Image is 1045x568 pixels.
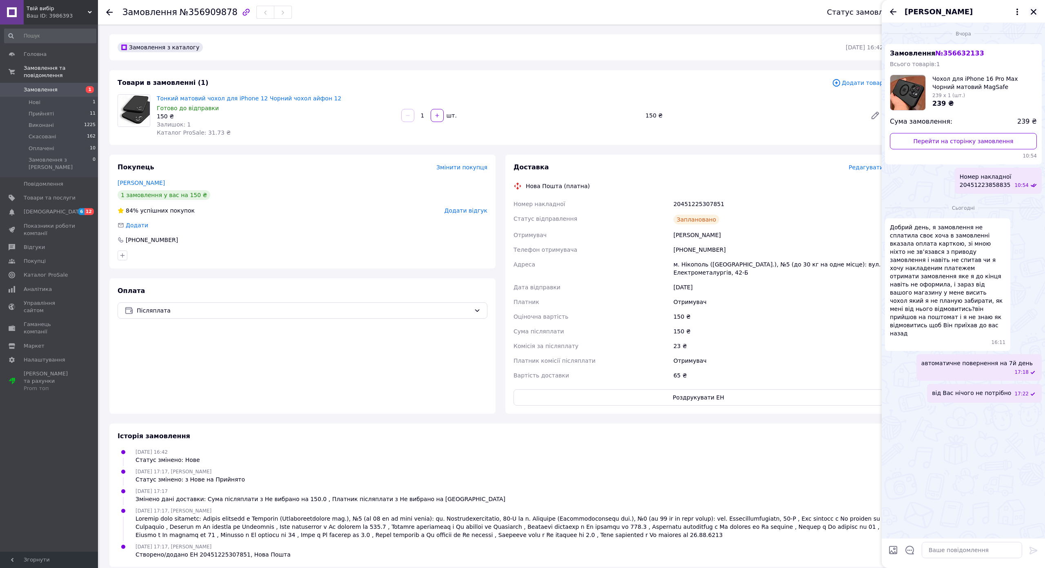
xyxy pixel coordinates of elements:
[86,86,94,93] span: 1
[180,7,238,17] span: №356909878
[905,7,973,17] span: [PERSON_NAME]
[136,456,200,464] div: Статус змінено: Нове
[514,313,568,320] span: Оціночна вартість
[935,49,984,57] span: № 356632133
[827,8,902,16] div: Статус замовлення
[514,246,577,253] span: Телефон отримувача
[24,208,84,215] span: [DEMOGRAPHIC_DATA]
[24,180,63,188] span: Повідомлення
[885,29,1042,38] div: 11.08.2025
[24,257,46,265] span: Покупці
[1029,7,1038,17] button: Закрити
[932,93,965,98] span: 239 x 1 (шт.)
[932,100,954,107] span: 239 ₴
[672,368,885,383] div: 65 ₴
[29,133,56,140] span: Скасовані
[960,173,1012,189] span: Номер накладної 20451223858835
[24,64,98,79] span: Замовлення та повідомлення
[888,7,898,17] button: Назад
[672,339,885,353] div: 23 ₴
[672,280,885,295] div: [DATE]
[136,544,211,550] span: [DATE] 17:17, [PERSON_NAME]
[118,79,209,87] span: Товари в замовленні (1)
[672,309,885,324] div: 150 ₴
[90,110,96,118] span: 11
[672,257,885,280] div: м. Нікополь ([GEOGRAPHIC_DATA].), №5 (до 30 кг на одне місце): вул. Електрометалургів, 42-Б
[1014,390,1029,397] span: 17:22 12.08.2025
[1017,117,1037,126] span: 239 ₴
[136,449,168,455] span: [DATE] 16:42
[29,145,54,152] span: Оплачені
[136,515,883,539] div: Loremip dolo sitametc: Adipis elitsedd e Temporin (Utlaboreetdolore mag.), №5 (al 08 en ad mini v...
[137,306,471,315] span: Післяплата
[846,44,883,51] time: [DATE] 16:42
[29,156,93,171] span: Замовлення з [PERSON_NAME]
[118,163,154,171] span: Покупець
[126,207,138,214] span: 84%
[672,353,885,368] div: Отримувач
[136,469,211,475] span: [DATE] 17:17, [PERSON_NAME]
[932,389,1011,397] span: від Вас нічого не потрібно
[29,122,54,129] span: Виконані
[514,284,560,291] span: Дата відправки
[890,117,952,126] span: Сума замовлення:
[118,432,190,440] span: Історія замовлення
[24,86,58,93] span: Замовлення
[949,205,978,212] span: Сьогодні
[514,299,539,305] span: Платник
[24,222,76,237] span: Показники роботи компанії
[126,222,148,229] span: Додати
[157,112,395,120] div: 150 ₴
[952,31,974,38] span: Вчора
[672,228,885,242] div: [PERSON_NAME]
[672,242,885,257] div: [PHONE_NUMBER]
[29,110,54,118] span: Прийняті
[136,475,245,484] div: Статус змінено: з Нове на Прийнято
[84,208,94,215] span: 12
[24,244,45,251] span: Відгуки
[27,5,88,12] span: Твій вибір
[672,295,885,309] div: Отримувач
[921,359,1033,367] span: автоматичне повернення на 7й день
[84,122,96,129] span: 1225
[905,7,1022,17] button: [PERSON_NAME]
[24,370,76,393] span: [PERSON_NAME] та рахунки
[27,12,98,20] div: Ваш ID: 3986393
[157,121,191,128] span: Залишок: 1
[136,488,168,494] span: [DATE] 17:17
[932,75,1037,91] span: Чохол для iPhone 16 Pro Max Чорний матовий MagSafe
[890,133,1037,149] a: Перейти на сторінку замовлення
[24,286,52,293] span: Аналітика
[890,49,984,57] span: Замовлення
[24,51,47,58] span: Головна
[24,385,76,392] div: Prom топ
[157,129,231,136] span: Каталог ProSale: 31.73 ₴
[118,42,203,52] div: Замовлення з каталогу
[136,508,211,514] span: [DATE] 17:17, [PERSON_NAME]
[890,153,1037,160] span: 10:54 11.08.2025
[24,321,76,335] span: Гаманець компанії
[514,201,565,207] span: Номер накладної
[445,207,487,214] span: Додати відгук
[1014,182,1029,189] span: 10:54 11.08.2025
[992,339,1006,346] span: 16:11 12.08.2025
[93,99,96,106] span: 1
[849,164,883,171] span: Редагувати
[4,29,96,43] input: Пошук
[672,197,885,211] div: 20451225307851
[118,180,165,186] a: [PERSON_NAME]
[445,111,458,120] div: шт.
[514,343,578,349] span: Комісія за післяплату
[118,190,210,200] div: 1 замовлення у вас на 150 ₴
[24,342,44,350] span: Маркет
[136,495,505,503] div: Змінено дані доставки: Сума післяплати з Не вибрано на 150.0 , Платник післяплати з Не вибрано на...
[29,99,40,106] span: Нові
[24,300,76,314] span: Управління сайтом
[87,133,96,140] span: 162
[436,164,487,171] span: Змінити покупця
[157,105,219,111] span: Готово до відправки
[514,372,569,379] span: Вартість доставки
[832,78,883,87] span: Додати товар
[118,287,145,295] span: Оплата
[118,206,195,215] div: успішних покупок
